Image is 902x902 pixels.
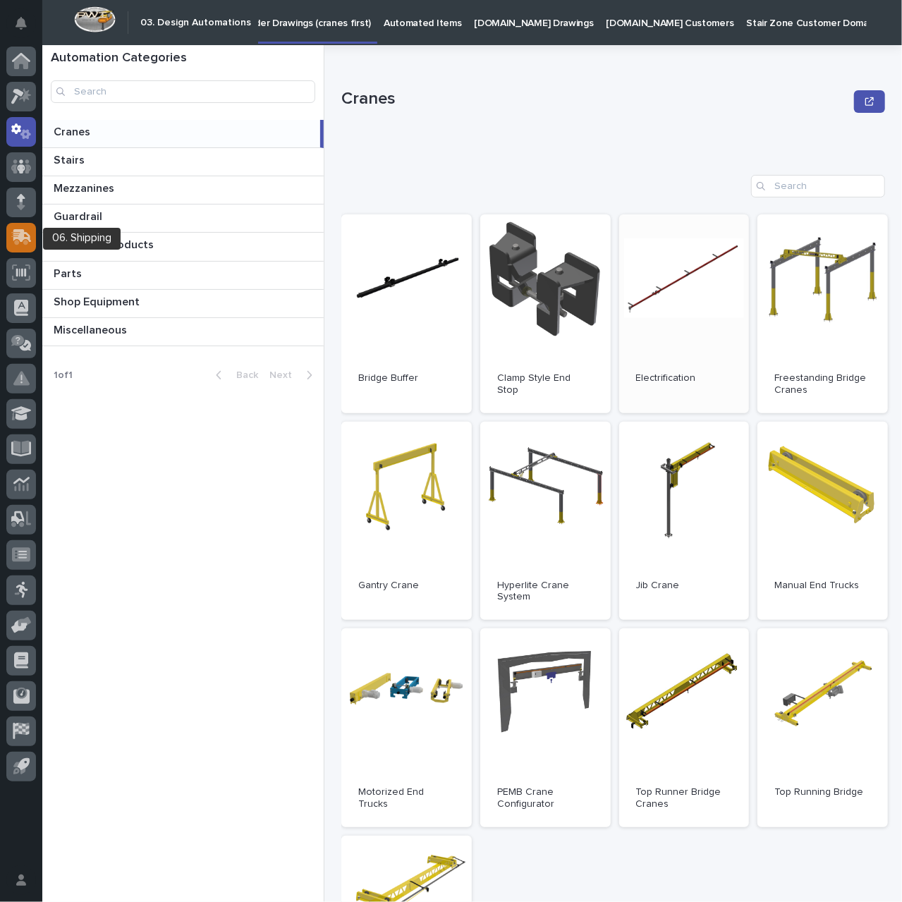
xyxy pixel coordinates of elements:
a: Motorized End Trucks [341,628,472,827]
h1: Automation Categories [51,51,315,66]
button: Next [264,369,324,382]
p: Top Running Bridge [774,786,871,798]
a: PartsParts [42,262,324,290]
button: Back [205,369,264,382]
a: Standard ProductsStandard Products [42,233,324,261]
a: Shop EquipmentShop Equipment [42,290,324,318]
p: Cranes [341,89,848,109]
a: Electrification [619,214,750,413]
a: MezzaninesMezzanines [42,176,324,205]
p: Standard Products [54,236,157,252]
span: Next [269,370,300,380]
a: Freestanding Bridge Cranes [757,214,888,413]
h2: 03. Design Automations [140,17,251,29]
p: Mezzanines [54,179,117,195]
p: 1 of 1 [42,358,84,393]
p: Motorized End Trucks [358,786,455,810]
p: Clamp Style End Stop [497,372,594,396]
p: Electrification [636,372,733,384]
input: Search [751,175,885,197]
p: Guardrail [54,207,105,224]
p: Stairs [54,151,87,167]
button: Notifications [6,8,36,38]
a: Top Running Bridge [757,628,888,827]
a: Bridge Buffer [341,214,472,413]
p: Manual End Trucks [774,580,871,592]
a: Top Runner Bridge Cranes [619,628,750,827]
a: Manual End Trucks [757,422,888,621]
p: Parts [54,264,85,281]
div: Notifications [18,17,36,39]
a: CranesCranes [42,120,324,148]
a: Jib Crane [619,422,750,621]
p: PEMB Crane Configurator [497,786,594,810]
p: Cranes [54,123,93,139]
p: Bridge Buffer [358,372,455,384]
a: GuardrailGuardrail [42,205,324,233]
img: Workspace Logo [74,6,116,32]
p: Miscellaneous [54,321,130,337]
p: Hyperlite Crane System [497,580,594,604]
a: PEMB Crane Configurator [480,628,611,827]
p: Freestanding Bridge Cranes [774,372,871,396]
p: Top Runner Bridge Cranes [636,786,733,810]
input: Search [51,80,315,103]
a: MiscellaneousMiscellaneous [42,318,324,346]
a: Gantry Crane [341,422,472,621]
p: Shop Equipment [54,293,142,309]
span: Back [228,370,258,380]
p: Jib Crane [636,580,733,592]
a: StairsStairs [42,148,324,176]
a: Clamp Style End Stop [480,214,611,413]
a: Hyperlite Crane System [480,422,611,621]
p: Gantry Crane [358,580,455,592]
